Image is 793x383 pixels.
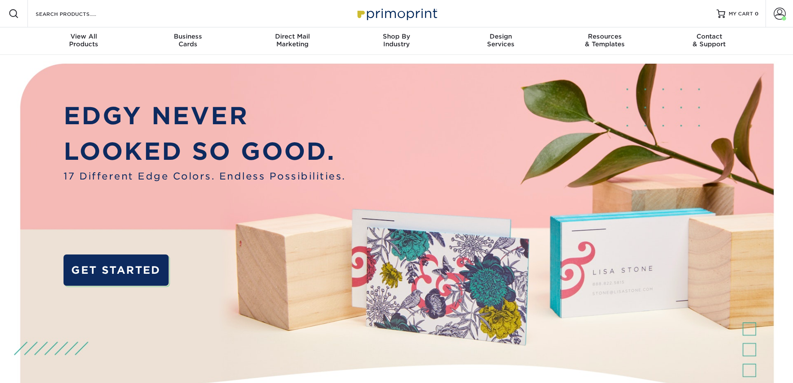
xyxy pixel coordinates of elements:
[657,33,761,40] span: Contact
[240,33,345,40] span: Direct Mail
[240,27,345,55] a: Direct MailMarketing
[345,33,449,48] div: Industry
[136,33,240,40] span: Business
[64,134,346,169] p: LOOKED SO GOOD.
[32,33,136,48] div: Products
[32,27,136,55] a: View AllProducts
[64,169,346,183] span: 17 Different Edge Colors. Endless Possibilities.
[64,254,169,286] a: GET STARTED
[35,9,118,19] input: SEARCH PRODUCTS.....
[448,33,553,40] span: Design
[657,27,761,55] a: Contact& Support
[553,33,657,48] div: & Templates
[657,33,761,48] div: & Support
[64,98,346,134] p: EDGY NEVER
[755,11,759,17] span: 0
[553,27,657,55] a: Resources& Templates
[136,33,240,48] div: Cards
[345,27,449,55] a: Shop ByIndustry
[448,27,553,55] a: DesignServices
[354,4,439,23] img: Primoprint
[448,33,553,48] div: Services
[32,33,136,40] span: View All
[553,33,657,40] span: Resources
[136,27,240,55] a: BusinessCards
[345,33,449,40] span: Shop By
[729,10,753,18] span: MY CART
[240,33,345,48] div: Marketing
